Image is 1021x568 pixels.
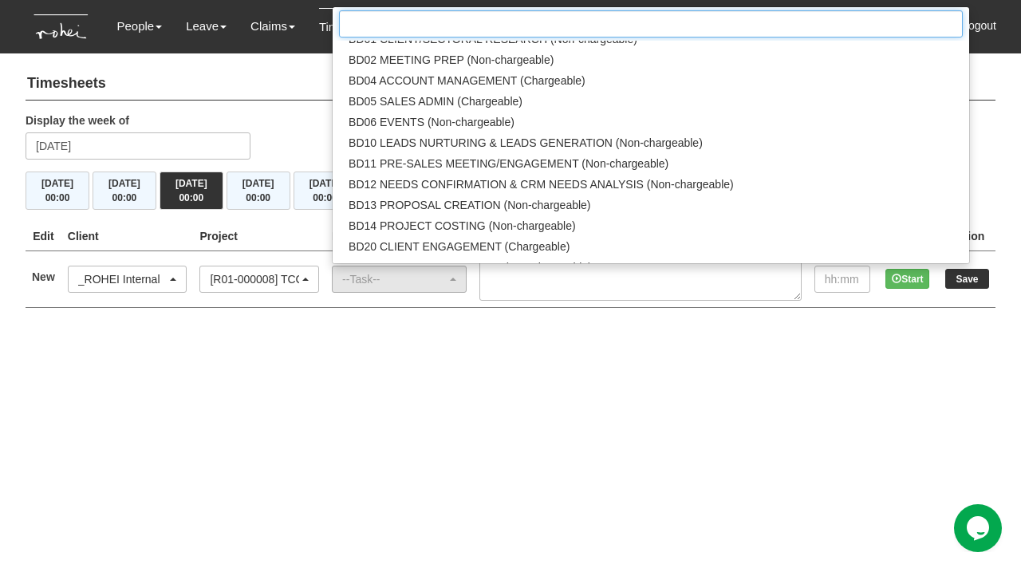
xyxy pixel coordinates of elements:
button: [DATE]00:00 [227,172,290,210]
span: 00:00 [112,192,137,203]
th: Edit [26,222,61,251]
a: Leave [186,8,227,45]
span: BD04 ACCOUNT MANAGEMENT (Chargeable) [349,73,585,89]
span: BD02 MEETING PREP (Non-chargeable) [349,52,554,68]
a: People [116,8,162,45]
span: BD10 LEADS NURTURING & LEADS GENERATION (Non-chargeable) [349,135,703,151]
button: [DATE]00:00 [160,172,223,210]
span: 00:00 [179,192,203,203]
button: [DATE]00:00 [26,172,89,210]
span: 00:00 [45,192,70,203]
button: _ROHEI Internal [68,266,187,293]
iframe: chat widget [954,504,1005,552]
span: BD13 PROPOSAL CREATION (Non-chargeable) [349,197,590,213]
button: [DATE]00:00 [294,172,357,210]
span: BD12 NEEDS CONFIRMATION & CRM NEEDS ANALYSIS (Non-chargeable) [349,176,734,192]
button: --Task-- [332,266,467,293]
input: hh:mm [814,266,870,293]
a: Time [319,8,353,45]
span: BD20 CLIENT ENGAGEMENT (Chargeable) [349,239,570,254]
a: Claims [250,8,295,45]
span: BD06 EVENTS (Non-chargeable) [349,114,514,130]
span: BD14 PROJECT COSTING (Non-chargeable) [349,218,576,234]
div: _ROHEI Internal [78,271,168,287]
th: Project Task [325,222,473,251]
button: [R01-000008] TCC [199,266,319,293]
div: --Task-- [342,271,447,287]
span: 00:00 [246,192,270,203]
input: Search [339,10,963,37]
div: Timesheet Week Summary [26,172,995,210]
input: Save [945,269,989,289]
button: Logout [940,6,1007,45]
span: BD11 PRE-SALES MEETING/ENGAGEMENT (Non-chargeable) [349,156,668,172]
h4: Timesheets [26,68,995,101]
span: 00:00 [313,192,337,203]
span: BD05 SALES ADMIN (Chargeable) [349,93,522,109]
button: Start [885,269,929,289]
th: Project [193,222,325,251]
div: [R01-000008] TCC [210,271,299,287]
button: [DATE]00:00 [93,172,156,210]
span: BD21 SCOPE MANAGEMENT (Non-chargeable) [349,259,592,275]
label: New [32,269,55,285]
label: Display the week of [26,112,129,128]
th: Client [61,222,194,251]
